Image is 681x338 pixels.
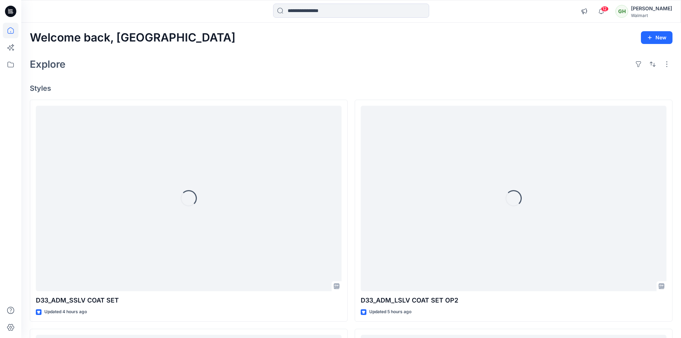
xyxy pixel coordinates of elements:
div: [PERSON_NAME] [631,4,672,13]
h2: Explore [30,59,66,70]
p: Updated 5 hours ago [369,308,411,316]
span: 12 [601,6,609,12]
h4: Styles [30,84,672,93]
button: New [641,31,672,44]
p: D33_ADM_LSLV COAT SET OP2 [361,295,666,305]
div: Walmart [631,13,672,18]
div: GH [615,5,628,18]
p: Updated 4 hours ago [44,308,87,316]
h2: Welcome back, [GEOGRAPHIC_DATA] [30,31,236,44]
p: D33_ADM_SSLV COAT SET [36,295,342,305]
